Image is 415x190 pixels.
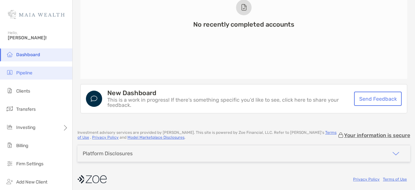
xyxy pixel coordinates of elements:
[16,143,28,148] span: Billing
[77,172,107,186] img: company logo
[107,90,354,96] h4: New Dashboard
[354,92,402,106] a: Send Feedback
[16,107,36,112] span: Transfers
[193,20,294,28] h3: No recently completed accounts
[6,105,14,113] img: transfers icon
[77,130,338,140] p: Investment advisory services are provided by [PERSON_NAME] . This site is powered by Zoe Financia...
[8,35,68,41] span: [PERSON_NAME]!
[6,87,14,95] img: clients icon
[344,132,410,138] p: Your information is secure
[16,161,43,167] span: Firm Settings
[107,97,354,108] p: This is a work in progress! If there’s something specific you’d like to see, click here to share ...
[383,177,407,182] a: Terms of Use
[6,123,14,131] img: investing icon
[353,177,380,182] a: Privacy Policy
[92,135,119,140] a: Privacy Policy
[6,159,14,167] img: firm-settings icon
[392,150,400,158] img: icon arrow
[6,141,14,149] img: billing icon
[83,150,133,157] div: Platform Disclosures
[6,50,14,58] img: dashboard icon
[127,135,184,140] a: Model Marketplace Disclosures
[8,3,65,26] img: Zoe Logo
[6,69,14,76] img: pipeline icon
[16,70,32,76] span: Pipeline
[6,178,14,185] img: add_new_client icon
[16,88,30,94] span: Clients
[16,179,47,185] span: Add New Client
[16,52,40,57] span: Dashboard
[77,130,337,140] a: Terms of Use
[16,125,35,130] span: Investing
